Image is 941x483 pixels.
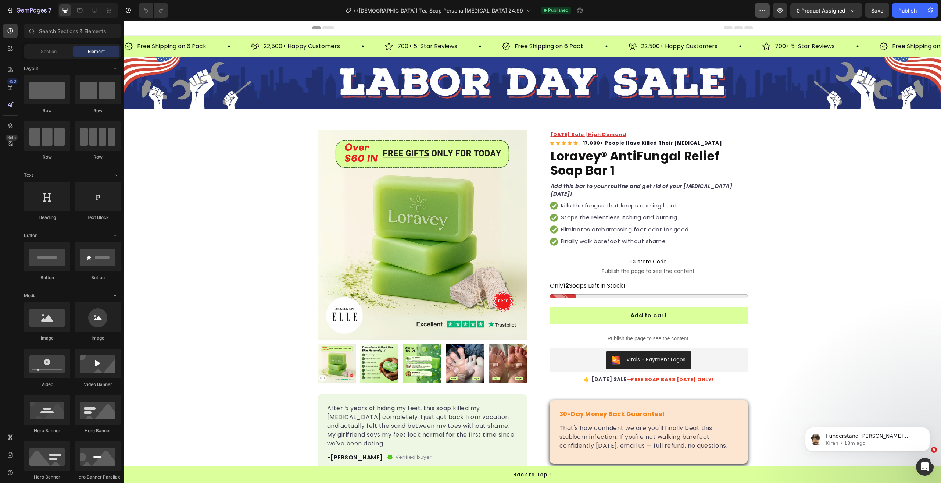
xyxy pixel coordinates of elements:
[426,314,624,322] p: Publish the page to see the content.
[426,286,624,304] button: Add to cart
[24,154,70,160] div: Row
[272,433,308,440] p: Verified buyer
[3,3,55,18] button: 7
[790,3,862,18] button: 0 product assigned
[437,217,565,225] p: Finally walk barefoot without shame
[24,292,37,299] span: Media
[24,214,70,221] div: Heading
[24,474,70,480] div: Hero Banner
[871,7,883,14] span: Save
[427,110,502,117] strong: [DATE] Sale | High Demand
[797,7,845,14] span: 0 product assigned
[75,474,121,480] div: Hero Banner Parallax
[139,3,168,18] div: Undo/Redo
[391,21,460,31] p: Free Shipping on 6 Pack
[426,260,501,271] p: Only Soaps Left in Stock!
[437,193,565,201] p: Stops the relentless itching and burning
[426,247,624,254] span: Publish the page to see the content.
[357,7,523,14] span: ([DEMOGRAPHIC_DATA]) Tea Soap Persona [MEDICAL_DATA] 24.99
[75,335,121,341] div: Image
[436,403,614,430] p: That's how confident we are you'll finally beat this stubborn infection. If you're not walking ba...
[436,389,541,398] strong: 30-Day Money Back Guarantee!
[75,427,121,434] div: Hero Banner
[140,21,216,31] p: 22,500+ Happy Customers
[24,381,70,388] div: Video
[75,381,121,388] div: Video Banner
[109,169,121,181] span: Toggle open
[203,433,259,441] p: -[PERSON_NAME]
[482,331,568,348] button: Vitals - Payment Logos
[517,21,594,31] p: 22,500+ Happy Customers
[24,335,70,341] div: Image
[75,274,121,281] div: Button
[24,65,38,72] span: Layout
[916,458,934,476] iframe: Intercom live chat
[502,335,562,343] div: Vitals - Payment Logos
[6,135,18,141] div: Beta
[794,412,941,463] iframe: Intercom notifications message
[24,107,70,114] div: Row
[437,181,565,189] p: Kills the fungus that keeps coming back
[109,230,121,241] span: Toggle open
[273,21,333,31] p: 700+ 5-Star Reviews
[109,290,121,302] span: Toggle open
[389,450,428,458] div: Back to Top ↑
[507,291,543,299] div: Add to cart
[898,7,917,14] div: Publish
[203,383,394,427] p: After 5 years of hiding my feet, this soap killed my [MEDICAL_DATA] completely. I just got back f...
[75,214,121,221] div: Text Block
[865,3,889,18] button: Save
[548,7,568,14] span: Published
[24,232,37,239] span: Button
[24,427,70,434] div: Hero Banner
[439,261,445,269] b: 12
[459,119,598,126] strong: 17,000+ People Have Killed Their [MEDICAL_DATA]
[507,355,590,362] span: FREE SOAP BARS [DATE] ONLY!
[488,335,497,344] img: 26b75d61-258b-461b-8cc3-4bcb67141ce0.png
[109,63,121,74] span: Toggle open
[88,48,105,55] span: Element
[354,7,355,14] span: /
[503,355,508,362] span: ➝
[892,3,923,18] button: Publish
[426,237,624,245] span: Custom Code
[437,205,565,213] p: Eliminates embarrassing foot odor for good
[427,162,623,177] p: Add this bar to your routine and get rid of your [MEDICAL_DATA] [DATE]!
[124,21,941,483] iframe: Design area
[931,447,937,453] span: 5
[75,154,121,160] div: Row
[24,172,33,178] span: Text
[651,21,711,31] p: 700+ 5-Star Reviews
[24,24,121,38] input: Search Sections & Elements
[75,107,121,114] div: Row
[48,6,51,15] p: 7
[24,274,70,281] div: Button
[427,355,623,363] p: 👉 [DATE] SALE
[41,48,57,55] span: Section
[426,128,624,158] h1: Loravey® AntiFungal Relief Soap Bar 1
[768,21,837,31] p: Free Shipping on 6 Pack
[7,78,18,84] div: 450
